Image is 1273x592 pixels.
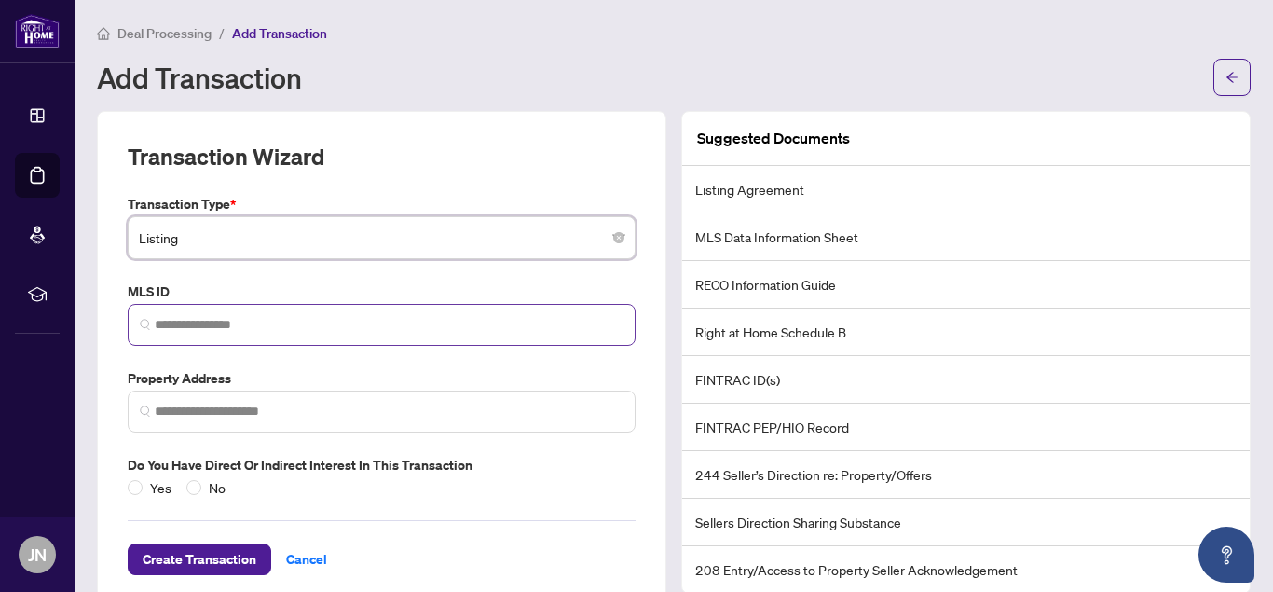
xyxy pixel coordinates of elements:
[682,404,1250,451] li: FINTRAC PEP/HIO Record
[613,232,624,243] span: close-circle
[143,477,179,498] span: Yes
[97,62,302,92] h1: Add Transaction
[28,542,47,568] span: JN
[682,261,1250,309] li: RECO Information Guide
[140,319,151,330] img: search_icon
[682,309,1250,356] li: Right at Home Schedule B
[682,451,1250,499] li: 244 Seller’s Direction re: Property/Offers
[15,14,60,48] img: logo
[128,194,636,214] label: Transaction Type
[1198,527,1254,583] button: Open asap
[128,455,636,475] label: Do you have direct or indirect interest in this transaction
[117,25,212,42] span: Deal Processing
[97,27,110,40] span: home
[697,127,850,150] article: Suggested Documents
[682,356,1250,404] li: FINTRAC ID(s)
[232,25,327,42] span: Add Transaction
[143,544,256,574] span: Create Transaction
[201,477,233,498] span: No
[139,220,624,255] span: Listing
[128,544,271,575] button: Create Transaction
[682,166,1250,213] li: Listing Agreement
[140,406,151,417] img: search_icon
[1225,71,1239,84] span: arrow-left
[682,213,1250,261] li: MLS Data Information Sheet
[682,499,1250,546] li: Sellers Direction Sharing Substance
[286,544,327,574] span: Cancel
[219,22,225,44] li: /
[128,142,324,172] h2: Transaction Wizard
[271,544,342,575] button: Cancel
[128,282,636,302] label: MLS ID
[128,368,636,389] label: Property Address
